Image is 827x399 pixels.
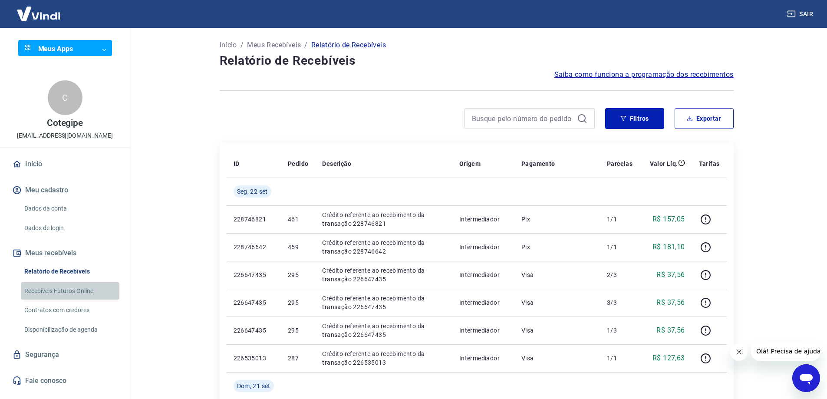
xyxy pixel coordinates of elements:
[322,159,351,168] p: Descrição
[288,298,308,307] p: 295
[10,0,67,27] img: Vindi
[247,40,301,50] a: Meus Recebíveis
[21,200,119,218] a: Dados da conta
[234,243,274,251] p: 228746642
[459,298,507,307] p: Intermediador
[792,364,820,392] iframe: Botão para abrir a janela de mensagens
[699,159,720,168] p: Tarifas
[459,326,507,335] p: Intermediador
[652,353,685,363] p: R$ 127,63
[656,297,685,308] p: R$ 37,56
[10,181,119,200] button: Meu cadastro
[521,270,593,279] p: Visa
[5,6,73,13] span: Olá! Precisa de ajuda?
[288,354,308,363] p: 287
[288,270,308,279] p: 295
[459,215,507,224] p: Intermediador
[10,155,119,174] a: Início
[656,325,685,336] p: R$ 37,56
[521,159,555,168] p: Pagamento
[751,342,820,361] iframe: Mensagem da empresa
[459,354,507,363] p: Intermediador
[21,301,119,319] a: Contratos com credores
[785,6,817,22] button: Sair
[730,343,748,361] iframe: Fechar mensagem
[607,243,633,251] p: 1/1
[288,215,308,224] p: 461
[220,52,734,69] h4: Relatório de Recebíveis
[322,238,445,256] p: Crédito referente ao recebimento da transação 228746642
[322,266,445,284] p: Crédito referente ao recebimento da transação 226647435
[521,354,593,363] p: Visa
[322,322,445,339] p: Crédito referente ao recebimento da transação 226647435
[234,298,274,307] p: 226647435
[322,350,445,367] p: Crédito referente ao recebimento da transação 226535013
[459,270,507,279] p: Intermediador
[21,321,119,339] a: Disponibilização de agenda
[234,159,240,168] p: ID
[288,243,308,251] p: 459
[234,215,274,224] p: 228746821
[311,40,386,50] p: Relatório de Recebíveis
[21,282,119,300] a: Recebíveis Futuros Online
[675,108,734,129] button: Exportar
[607,215,633,224] p: 1/1
[652,242,685,252] p: R$ 181,10
[607,326,633,335] p: 1/3
[607,159,633,168] p: Parcelas
[607,298,633,307] p: 3/3
[607,270,633,279] p: 2/3
[234,354,274,363] p: 226535013
[10,345,119,364] a: Segurança
[288,159,308,168] p: Pedido
[47,119,83,128] p: Cotegipe
[656,270,685,280] p: R$ 37,56
[17,131,113,140] p: [EMAIL_ADDRESS][DOMAIN_NAME]
[288,326,308,335] p: 295
[241,40,244,50] p: /
[220,40,237,50] a: Início
[554,69,734,80] a: Saiba como funciona a programação dos recebimentos
[237,382,270,390] span: Dom, 21 set
[472,112,573,125] input: Busque pelo número do pedido
[607,354,633,363] p: 1/1
[21,263,119,280] a: Relatório de Recebíveis
[521,298,593,307] p: Visa
[322,211,445,228] p: Crédito referente ao recebimento da transação 228746821
[234,326,274,335] p: 226647435
[10,371,119,390] a: Fale conosco
[234,270,274,279] p: 226647435
[304,40,307,50] p: /
[21,219,119,237] a: Dados de login
[652,214,685,224] p: R$ 157,05
[459,159,481,168] p: Origem
[605,108,664,129] button: Filtros
[521,215,593,224] p: Pix
[48,80,82,115] div: C
[237,187,268,196] span: Seg, 22 set
[521,243,593,251] p: Pix
[10,244,119,263] button: Meus recebíveis
[459,243,507,251] p: Intermediador
[322,294,445,311] p: Crédito referente ao recebimento da transação 226647435
[650,159,678,168] p: Valor Líq.
[521,326,593,335] p: Visa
